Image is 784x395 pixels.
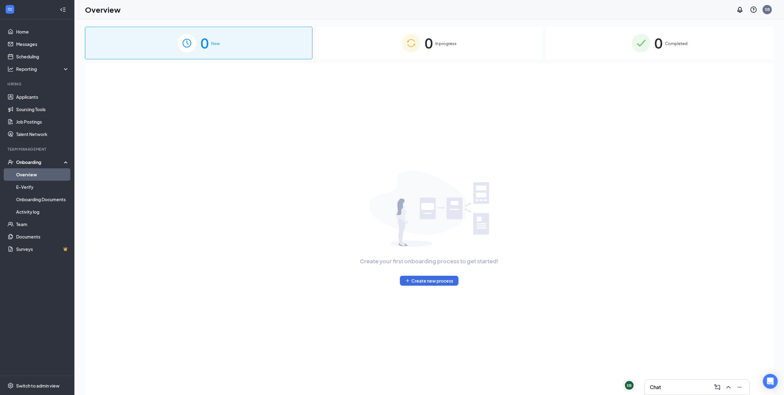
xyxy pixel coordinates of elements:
[16,168,69,181] a: Overview
[16,25,69,38] a: Home
[712,382,722,392] button: ComposeMessage
[435,40,457,47] span: In progress
[16,218,69,230] a: Team
[16,103,69,116] a: Sourcing Tools
[7,81,68,87] div: Hiring
[7,159,14,165] svg: UserCheck
[360,257,498,266] span: Create your first onboarding process to get started!
[655,32,663,54] span: 0
[724,382,733,392] button: ChevronUp
[650,384,661,391] h3: Chat
[60,7,66,13] svg: Collapse
[16,181,69,193] a: E-Verify
[735,382,745,392] button: Minimize
[400,276,458,286] button: PlusCreate new process
[16,383,60,389] div: Switch to admin view
[7,383,14,389] svg: Settings
[16,243,69,255] a: SurveysCrown
[16,206,69,218] a: Activity log
[16,230,69,243] a: Documents
[85,4,121,15] h1: Overview
[736,6,744,13] svg: Notifications
[736,384,743,391] svg: Minimize
[16,159,64,165] div: Onboarding
[211,40,220,47] span: New
[16,193,69,206] a: Onboarding Documents
[425,32,433,54] span: 0
[7,66,14,72] svg: Analysis
[16,91,69,103] a: Applicants
[7,147,68,152] div: Team Management
[16,50,69,63] a: Scheduling
[714,384,721,391] svg: ComposeMessage
[16,128,69,140] a: Talent Network
[665,40,688,47] span: Completed
[725,384,732,391] svg: ChevronUp
[16,116,69,128] a: Job Postings
[765,7,770,12] div: SB
[16,38,69,50] a: Messages
[750,6,757,13] svg: QuestionInfo
[201,32,209,54] span: 0
[763,374,778,389] div: Open Intercom Messenger
[627,383,632,388] div: EB
[16,66,69,72] div: Reporting
[7,6,13,12] svg: WorkstreamLogo
[405,278,410,283] svg: Plus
